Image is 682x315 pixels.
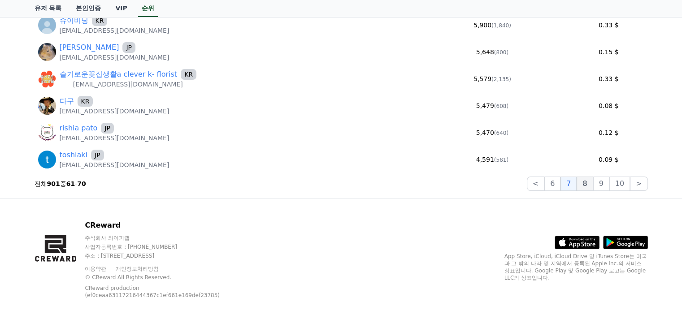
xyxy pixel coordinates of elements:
[415,65,569,92] td: 5,579
[116,266,159,272] a: 개인정보처리방침
[415,12,569,39] td: 5,900
[85,266,113,272] a: 이용약관
[133,265,155,272] span: Settings
[415,92,569,119] td: 5,479
[491,22,511,29] span: (1,840)
[85,220,242,231] p: CReward
[38,124,56,142] img: https://lh3.googleusercontent.com/a/ACg8ocKTHD09zrz0R5sUTEktja643uI0AVY7-BHHN7p9JVgjfs84i0s=s96-c
[59,251,116,274] a: Messages
[60,15,88,26] a: 슈이비닝
[85,285,228,299] p: CReward production (ef0ceaa63117216444367c1ef661e169def23785)
[60,96,74,107] a: 다구
[494,130,508,136] span: (640)
[60,123,98,134] a: rishia pato
[569,92,648,119] td: 0.08 $
[593,177,609,191] button: 9
[85,274,242,281] p: © CReward All Rights Reserved.
[92,15,108,26] span: KR
[78,96,93,107] span: KR
[560,177,577,191] button: 7
[609,177,630,191] button: 10
[569,119,648,146] td: 0.12 $
[85,243,242,250] p: 사업자등록번호 : [PHONE_NUMBER]
[577,177,593,191] button: 8
[116,251,172,274] a: Settings
[504,253,648,281] p: App Store, iCloud, iCloud Drive 및 iTunes Store는 미국과 그 밖의 나라 및 지역에서 등록된 Apple Inc.의 서비스 상표입니다. Goo...
[60,53,169,62] p: [EMAIL_ADDRESS][DOMAIN_NAME]
[181,69,196,80] span: KR
[35,179,86,188] p: 전체 중 -
[38,97,56,115] img: https://lh3.googleusercontent.com/a/ACg8ocLyDofSIGECPDFlu-0oo7Kf9VRXfk7YgKmMapYc6V2_Z05f8nso=s96-c
[569,12,648,39] td: 0.33 $
[494,103,508,109] span: (608)
[38,16,56,34] img: http://img1.kakaocdn.net/thumb/R640x640.q70/?fname=http://t1.kakaocdn.net/account_images/default_...
[60,107,169,116] p: [EMAIL_ADDRESS][DOMAIN_NAME]
[3,251,59,274] a: Home
[527,177,544,191] button: <
[60,150,88,160] a: toshiaki
[60,26,169,35] p: [EMAIL_ADDRESS][DOMAIN_NAME]
[38,43,56,61] img: https://lh3.googleusercontent.com/a/ACg8ocIIdJz1Cym8-vmOJy3_uWkmPcI_OeOiOkqlv5zVYInrCKhfu7k=s96-c
[415,39,569,65] td: 5,648
[491,76,511,82] span: (2,135)
[60,80,197,89] p: [EMAIL_ADDRESS][DOMAIN_NAME]
[66,180,75,187] strong: 61
[101,123,114,134] span: JP
[38,70,56,88] img: https://lh3.googleusercontent.com/a/ACg8ocLMk2z60Ag2Xh5pZXUbL8BFgtwIKFJ0OKAyo4cuoxRPxmj2l_Hc=s96-c
[60,42,119,53] a: [PERSON_NAME]
[85,234,242,242] p: 주식회사 와이피랩
[60,160,169,169] p: [EMAIL_ADDRESS][DOMAIN_NAME]
[122,42,135,53] span: JP
[60,134,169,142] p: [EMAIL_ADDRESS][DOMAIN_NAME]
[569,39,648,65] td: 0.15 $
[38,151,56,168] img: https://lh3.googleusercontent.com/a/ACg8ocJvmd0g4IuoHoqHeppMqPvxfKJS0mv3ViwxoymqKrVqVw-d2g=s96-c
[415,146,569,173] td: 4,591
[544,177,560,191] button: 6
[23,265,39,272] span: Home
[77,180,86,187] strong: 70
[74,265,101,272] span: Messages
[569,146,648,173] td: 0.09 $
[494,157,508,163] span: (581)
[494,49,508,56] span: (800)
[60,69,178,80] a: 슬기로운꽃집생활a clever k- florist
[91,150,104,160] span: JP
[85,252,242,259] p: 주소 : [STREET_ADDRESS]
[569,65,648,92] td: 0.33 $
[415,119,569,146] td: 5,470
[630,177,647,191] button: >
[47,180,60,187] strong: 901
